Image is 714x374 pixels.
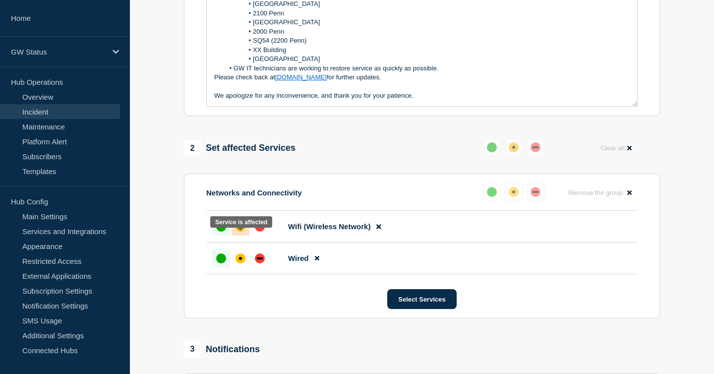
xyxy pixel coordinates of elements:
li: GW IT technicians are working to restore service as quickly as possible. [224,64,630,73]
li: [GEOGRAPHIC_DATA] [224,18,630,27]
p: Networks and Connectivity [206,188,302,197]
p: We apologize for any inconvenience, and thank you for your patience. [214,91,630,100]
button: up [483,183,501,201]
div: up [487,142,497,152]
div: down [255,253,265,263]
li: XX Building [224,46,630,55]
div: down [531,187,540,197]
div: affected [236,253,245,263]
span: Remove the group [568,189,623,196]
span: 2 [184,140,201,157]
button: up [483,138,501,156]
p: GW Status [11,48,106,56]
p: Please check back at for further updates. [214,73,630,82]
div: affected [509,142,519,152]
button: down [527,183,544,201]
li: 2000 Penn [224,27,630,36]
li: 2100 Penn [224,9,630,18]
li: SQ54 (2200 Penn) [224,36,630,45]
button: Remove the group [562,183,638,202]
span: 3 [184,341,201,358]
div: Set affected Services [184,140,296,157]
li: [GEOGRAPHIC_DATA] [224,55,630,63]
button: Clear all [595,138,638,158]
div: up [216,253,226,263]
button: Select Services [387,289,456,309]
button: down [527,138,544,156]
a: [DOMAIN_NAME] [275,73,327,81]
div: Notifications [184,341,260,358]
div: up [487,187,497,197]
button: affected [505,138,523,156]
button: affected [505,183,523,201]
div: down [531,142,540,152]
div: affected [509,187,519,197]
span: Wired [288,254,309,262]
div: Service is affected [215,219,267,226]
span: Wifi (Wireless Network) [288,222,370,231]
